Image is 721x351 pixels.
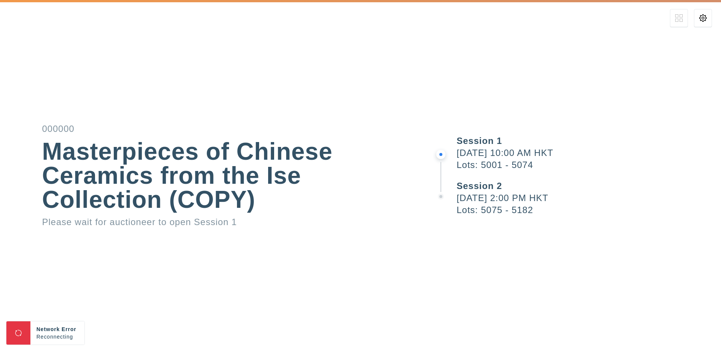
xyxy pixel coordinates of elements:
div: [DATE] 2:00 PM HKT [457,194,721,203]
div: Session 1 [457,136,721,145]
div: [DATE] 10:00 AM HKT [457,148,721,157]
div: Please wait for auctioneer to open Session 1 [42,218,391,227]
div: Lots: 5001 - 5074 [457,160,721,169]
div: Session 2 [457,182,721,191]
div: Reconnecting [36,333,78,340]
div: Masterpieces of Chinese Ceramics from the Ise Collection (COPY) [42,139,391,212]
div: Network Error [36,325,78,333]
div: 000000 [42,124,391,133]
div: Lots: 5075 - 5182 [457,206,721,215]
